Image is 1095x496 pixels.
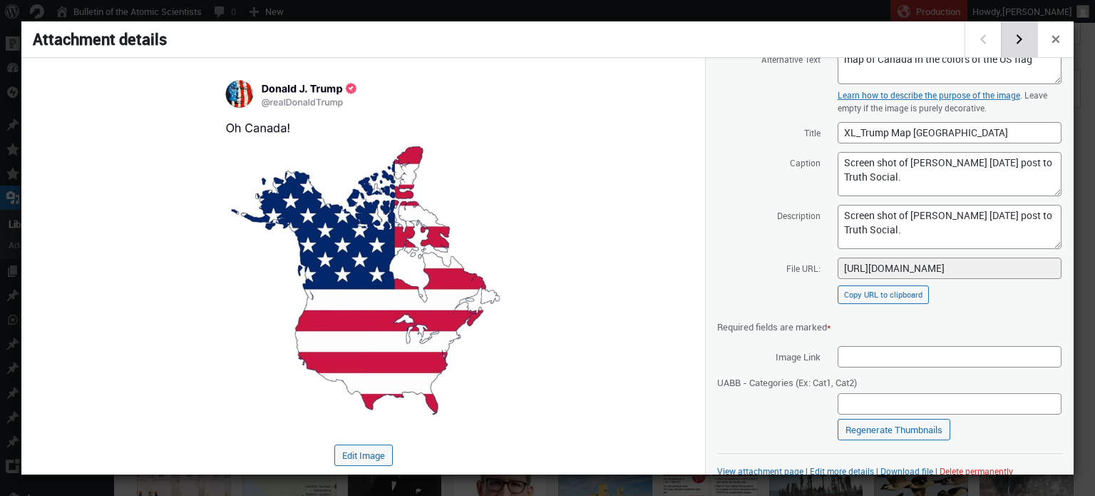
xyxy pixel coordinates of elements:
label: Alternative Text [717,48,821,69]
span: Image Link [717,345,821,367]
span: | [935,465,937,477]
span: | [876,465,878,477]
label: Title [717,121,821,143]
label: File URL: [717,257,821,278]
a: Download file [880,465,933,477]
button: Copy URL to clipboard [838,285,929,304]
span: Required fields are marked [717,320,831,333]
p: . Leave empty if the image is purely decorative. [838,88,1061,114]
button: Delete permanently [940,465,1013,477]
label: Caption [717,151,821,173]
h1: Attachment details [21,21,967,57]
button: Edit Image [334,445,393,466]
textarea: Screen shot of [PERSON_NAME] [DATE] post to Truth Social. [838,152,1061,196]
a: View attachment page [717,465,803,477]
label: Description [717,204,821,226]
textarea: Screen shot of [PERSON_NAME] [DATE] post to Truth Social. [838,205,1061,249]
textarea: map of Canada in the colors of the US flag [838,49,1061,84]
a: Edit more details [810,465,874,477]
span: | [806,465,808,477]
span: UABB - Categories (Ex: Cat1, Cat2) [717,371,857,393]
a: Regenerate Thumbnails [838,419,950,440]
a: Learn how to describe the purpose of the image(opens in a new tab) [838,89,1020,101]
